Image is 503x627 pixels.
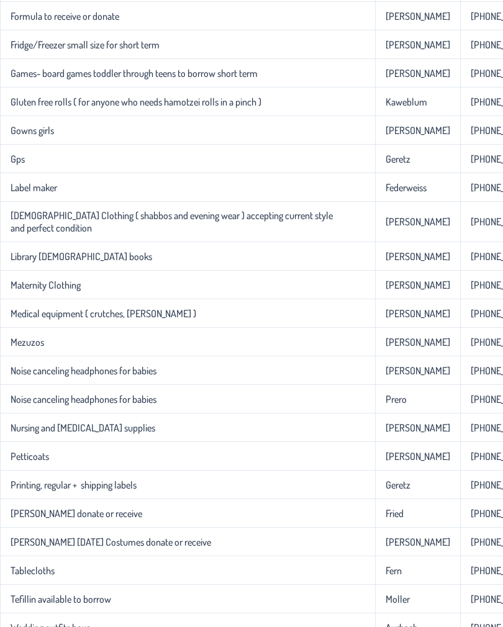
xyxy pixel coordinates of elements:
[386,450,450,462] p-celleditor: [PERSON_NAME]
[11,10,119,22] p-celleditor: Formula to receive or donate
[11,153,25,165] p-celleditor: Gps
[386,153,410,165] p-celleditor: Geretz
[386,96,427,108] p-celleditor: Kaweblum
[11,96,261,108] p-celleditor: Gluten free rolls ( for anyone who needs hamotzei rolls in a pinch )
[11,422,155,434] p-celleditor: Nursing and [MEDICAL_DATA] supplies
[386,393,407,405] p-celleditor: Prero
[386,67,450,79] p-celleditor: [PERSON_NAME]
[386,124,450,137] p-celleditor: [PERSON_NAME]
[386,422,450,434] p-celleditor: [PERSON_NAME]
[11,209,333,234] p-celleditor: [DEMOGRAPHIC_DATA] Clothing ( shabbos and evening wear ) accepting current style and perfect cond...
[11,393,156,405] p-celleditor: Noise canceling headphones for babies
[386,593,410,605] p-celleditor: Moller
[11,507,142,520] p-celleditor: [PERSON_NAME] donate or receive
[11,38,160,51] p-celleditor: Fridge/Freezer small size for short term
[11,181,57,194] p-celleditor: Label maker
[386,364,450,377] p-celleditor: [PERSON_NAME]
[386,507,404,520] p-celleditor: Fried
[11,307,196,320] p-celleditor: Medical equipment ( crutches, [PERSON_NAME] )
[386,279,450,291] p-celleditor: [PERSON_NAME]
[386,564,402,577] p-celleditor: Fern
[11,593,111,605] p-celleditor: Tefillin available to borrow
[386,10,450,22] p-celleditor: [PERSON_NAME]
[386,38,450,51] p-celleditor: [PERSON_NAME]
[11,279,81,291] p-celleditor: Maternity Clothing
[11,336,44,348] p-celleditor: Mezuzos
[386,479,410,491] p-celleditor: Geretz
[11,67,258,79] p-celleditor: Games- board games toddler through teens to borrow short term
[11,364,156,377] p-celleditor: Noise canceling headphones for babies
[11,536,211,548] p-celleditor: [PERSON_NAME] [DATE] Costumes donate or receive
[11,124,54,137] p-celleditor: Gowns girls
[11,479,137,491] p-celleditor: Printing, regular + shipping labels
[386,307,450,320] p-celleditor: [PERSON_NAME]
[386,181,427,194] p-celleditor: Federweiss
[386,250,450,263] p-celleditor: [PERSON_NAME]
[11,564,55,577] p-celleditor: Tablecloths
[386,536,450,548] p-celleditor: [PERSON_NAME]
[386,336,450,348] p-celleditor: [PERSON_NAME]
[11,450,49,462] p-celleditor: Petticoats
[386,215,450,228] p-celleditor: [PERSON_NAME]
[11,250,152,263] p-celleditor: Library [DEMOGRAPHIC_DATA] books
